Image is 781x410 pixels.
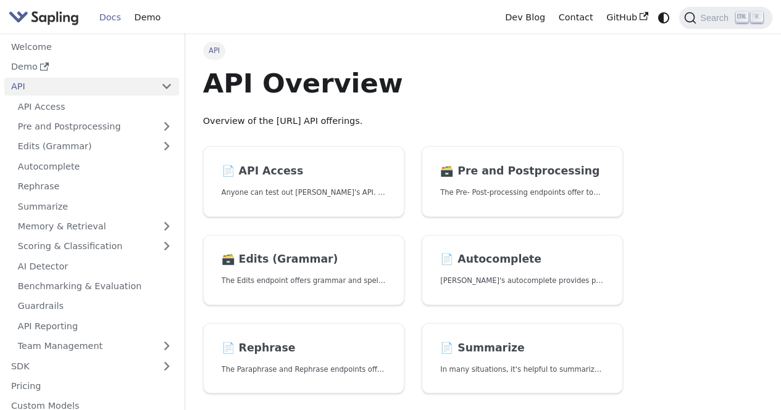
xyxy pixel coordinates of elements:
button: Collapse sidebar category 'API' [154,78,179,96]
h2: Pre and Postprocessing [440,165,604,178]
a: Dev Blog [498,8,551,27]
a: 🗃️ Pre and PostprocessingThe Pre- Post-processing endpoints offer tools for preparing your text d... [422,146,623,217]
p: The Edits endpoint offers grammar and spell checking. [222,275,386,287]
p: In many situations, it's helpful to summarize a longer document into a shorter, more easily diges... [440,364,604,375]
a: AI Detector [11,257,179,275]
a: API Access [11,97,179,115]
a: Benchmarking & Evaluation [11,277,179,295]
a: Demo [4,58,179,76]
h1: API Overview [203,67,624,100]
a: SDK [4,357,154,375]
button: Search (Ctrl+K) [679,7,772,29]
a: Rephrase [11,178,179,195]
nav: Breadcrumbs [203,42,624,59]
a: Pre and Postprocessing [11,118,179,136]
h2: Autocomplete [440,253,604,266]
a: Summarize [11,197,179,215]
h2: Rephrase [222,342,386,355]
p: The Pre- Post-processing endpoints offer tools for preparing your text data for ingestation as we... [440,187,604,199]
a: 📄️ RephraseThe Paraphrase and Rephrase endpoints offer paraphrasing for particular styles. [203,323,404,394]
a: 📄️ SummarizeIn many situations, it's helpful to summarize a longer document into a shorter, more ... [422,323,623,394]
a: Demo [128,8,167,27]
a: Guardrails [11,297,179,315]
a: Welcome [4,38,179,55]
a: Docs [93,8,128,27]
button: Switch between dark and light mode (currently system mode) [655,9,673,27]
p: Sapling's autocomplete provides predictions of the next few characters or words [440,275,604,287]
p: Overview of the [URL] API offerings. [203,114,624,129]
span: Search [696,13,736,23]
h2: Edits (Grammar) [222,253,386,266]
a: Pricing [4,377,179,395]
kbd: K [751,12,763,23]
a: Memory & Retrieval [11,218,179,236]
a: GitHub [599,8,654,27]
img: Sapling.ai [9,9,79,27]
h2: Summarize [440,342,604,355]
p: Anyone can test out Sapling's API. To get started with the API, simply: [222,187,386,199]
a: Scoring & Classification [11,237,179,255]
a: 🗃️ Edits (Grammar)The Edits endpoint offers grammar and spell checking. [203,235,404,306]
a: 📄️ API AccessAnyone can test out [PERSON_NAME]'s API. To get started with the API, simply: [203,146,404,217]
button: Expand sidebar category 'SDK' [154,357,179,375]
a: Autocomplete [11,157,179,175]
h2: API Access [222,165,386,178]
span: API [203,42,226,59]
a: Sapling.ai [9,9,83,27]
a: Edits (Grammar) [11,137,179,155]
a: API [4,78,154,96]
a: Team Management [11,337,179,355]
a: Contact [552,8,600,27]
a: 📄️ Autocomplete[PERSON_NAME]'s autocomplete provides predictions of the next few characters or words [422,235,623,306]
p: The Paraphrase and Rephrase endpoints offer paraphrasing for particular styles. [222,364,386,375]
a: API Reporting [11,317,179,335]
